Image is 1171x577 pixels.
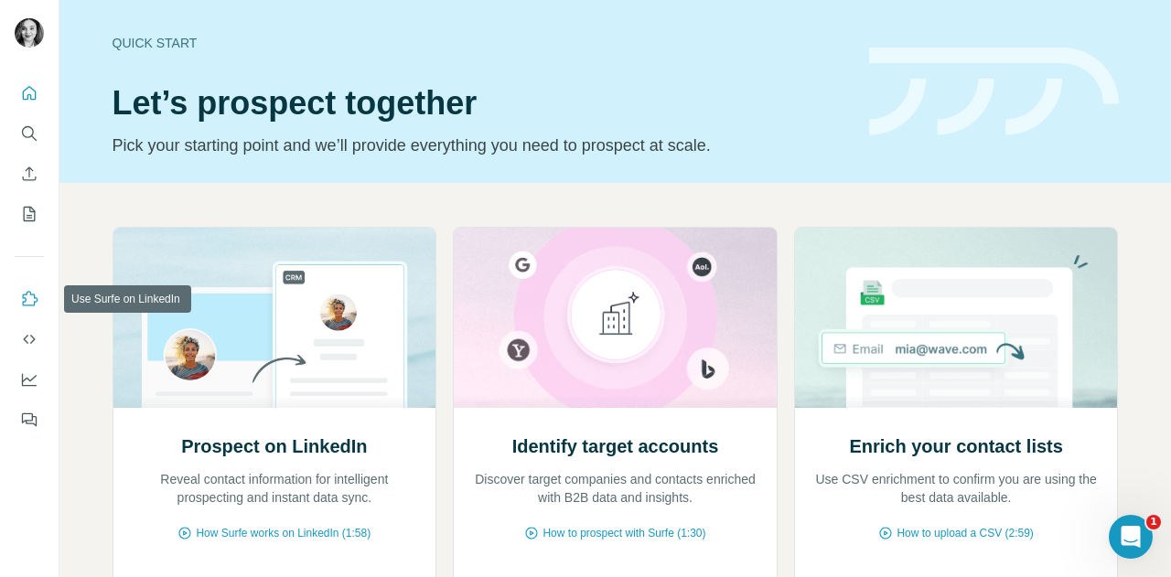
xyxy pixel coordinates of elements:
[472,470,758,507] p: Discover target companies and contacts enriched with B2B data and insights.
[15,18,44,48] img: Avatar
[794,228,1119,408] img: Enrich your contact lists
[849,433,1062,459] h2: Enrich your contact lists
[813,470,1100,507] p: Use CSV enrichment to confirm you are using the best data available.
[113,85,847,122] h1: Let’s prospect together
[15,117,44,150] button: Search
[15,323,44,356] button: Use Surfe API
[453,228,778,408] img: Identify target accounts
[15,403,44,436] button: Feedback
[15,157,44,190] button: Enrich CSV
[1146,515,1161,529] span: 1
[869,48,1119,136] img: banner
[15,77,44,110] button: Quick start
[15,198,44,230] button: My lists
[113,228,437,408] img: Prospect on LinkedIn
[113,133,847,158] p: Pick your starting point and we’ll provide everything you need to prospect at scale.
[181,433,367,459] h2: Prospect on LinkedIn
[15,283,44,315] button: Use Surfe on LinkedIn
[113,34,847,52] div: Quick start
[132,470,418,507] p: Reveal contact information for intelligent prospecting and instant data sync.
[897,525,1033,541] span: How to upload a CSV (2:59)
[196,525,371,541] span: How Surfe works on LinkedIn (1:58)
[1109,515,1153,559] iframe: Intercom live chat
[15,363,44,396] button: Dashboard
[512,433,719,459] h2: Identify target accounts
[543,525,705,541] span: How to prospect with Surfe (1:30)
